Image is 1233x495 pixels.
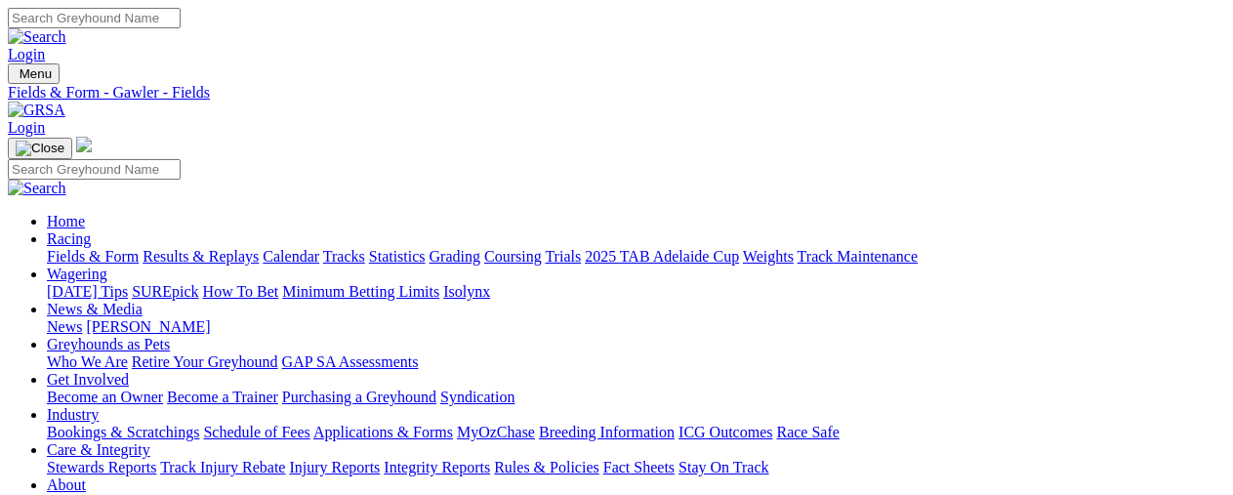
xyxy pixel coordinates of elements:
a: [PERSON_NAME] [86,318,210,335]
a: Wagering [47,266,107,282]
a: Schedule of Fees [203,424,309,440]
a: Results & Replays [143,248,259,265]
a: Industry [47,406,99,423]
a: Injury Reports [289,459,380,475]
a: ICG Outcomes [678,424,772,440]
a: Coursing [484,248,542,265]
img: Close [16,141,64,156]
a: Trials [545,248,581,265]
img: Search [8,180,66,197]
a: Bookings & Scratchings [47,424,199,440]
a: Race Safe [776,424,839,440]
a: Integrity Reports [384,459,490,475]
a: MyOzChase [457,424,535,440]
img: GRSA [8,102,65,119]
div: Get Involved [47,389,1225,406]
div: Wagering [47,283,1225,301]
input: Search [8,159,181,180]
a: Applications & Forms [313,424,453,440]
a: Stewards Reports [47,459,156,475]
img: Search [8,28,66,46]
input: Search [8,8,181,28]
a: Stay On Track [678,459,768,475]
a: Statistics [369,248,426,265]
span: Menu [20,66,52,81]
a: Syndication [440,389,514,405]
a: Track Maintenance [798,248,918,265]
a: Purchasing a Greyhound [282,389,436,405]
a: Isolynx [443,283,490,300]
div: News & Media [47,318,1225,336]
a: Who We Are [47,353,128,370]
a: Track Injury Rebate [160,459,285,475]
a: Minimum Betting Limits [282,283,439,300]
a: Breeding Information [539,424,675,440]
div: Care & Integrity [47,459,1225,476]
div: Greyhounds as Pets [47,353,1225,371]
a: Become an Owner [47,389,163,405]
a: Greyhounds as Pets [47,336,170,352]
a: Get Involved [47,371,129,388]
a: Calendar [263,248,319,265]
a: Login [8,119,45,136]
a: Retire Your Greyhound [132,353,278,370]
a: Become a Trainer [167,389,278,405]
a: Fields & Form [47,248,139,265]
a: Weights [743,248,794,265]
div: Racing [47,248,1225,266]
a: Care & Integrity [47,441,150,458]
a: [DATE] Tips [47,283,128,300]
button: Toggle navigation [8,63,60,84]
a: Login [8,46,45,62]
a: Fields & Form - Gawler - Fields [8,84,1225,102]
a: Tracks [323,248,365,265]
a: GAP SA Assessments [282,353,419,370]
button: Toggle navigation [8,138,72,159]
a: 2025 TAB Adelaide Cup [585,248,739,265]
a: News & Media [47,301,143,317]
div: Industry [47,424,1225,441]
a: Racing [47,230,91,247]
a: News [47,318,82,335]
img: logo-grsa-white.png [76,137,92,152]
a: Rules & Policies [494,459,599,475]
a: SUREpick [132,283,198,300]
a: Grading [430,248,480,265]
a: Fact Sheets [603,459,675,475]
a: Home [47,213,85,229]
a: About [47,476,86,493]
a: How To Bet [203,283,279,300]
